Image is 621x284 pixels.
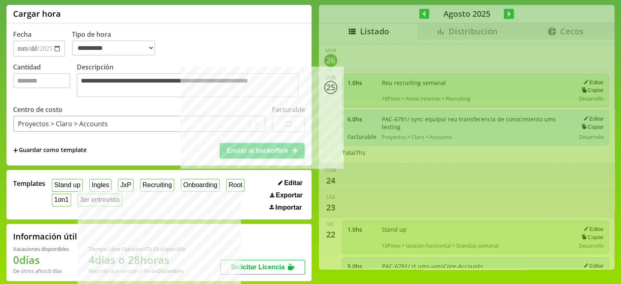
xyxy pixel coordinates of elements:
button: Ingles [89,179,111,192]
span: Editar [284,179,303,187]
button: Solicitar Licencia [220,260,305,275]
span: Solicitar Licencia [231,264,285,271]
textarea: Descripción [77,73,298,97]
span: + [13,146,18,155]
button: 1on1 [52,194,71,206]
h1: Cargar hora [13,8,61,19]
label: Descripción [77,63,305,99]
span: Enviar al backoffice [227,147,288,154]
input: Cantidad [13,73,70,88]
div: Recordá que vencen a fin de [89,267,185,275]
span: Exportar [276,192,303,199]
label: Centro de costo [13,105,62,114]
span: Templates [13,179,45,188]
div: Tiempo Libre Optativo (TiLO) disponible [89,245,185,253]
b: Diciembre [157,267,183,275]
span: Importar [275,204,302,211]
label: Facturable [272,105,305,114]
label: Fecha [13,30,31,39]
button: Recruiting [140,179,174,192]
button: Stand up [52,179,83,192]
span: +Guardar como template [13,146,87,155]
select: Tipo de hora [72,40,155,56]
div: Proyectos > Claro > Accounts [18,119,108,128]
button: Root [226,179,245,192]
label: Cantidad [13,63,77,99]
button: Exportar [267,191,305,199]
div: Vacaciones disponibles [13,245,69,253]
h1: 0 días [13,253,69,267]
div: De otros años: 0 días [13,267,69,275]
button: JxP [118,179,134,192]
label: Tipo de hora [72,30,162,57]
button: Onboarding [181,179,220,192]
button: Enviar al backoffice [220,143,305,159]
h1: 4 días o 28 horas [89,253,185,267]
h2: Información útil [13,231,77,242]
button: 3er entrevista [78,194,122,206]
button: Editar [276,179,305,187]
